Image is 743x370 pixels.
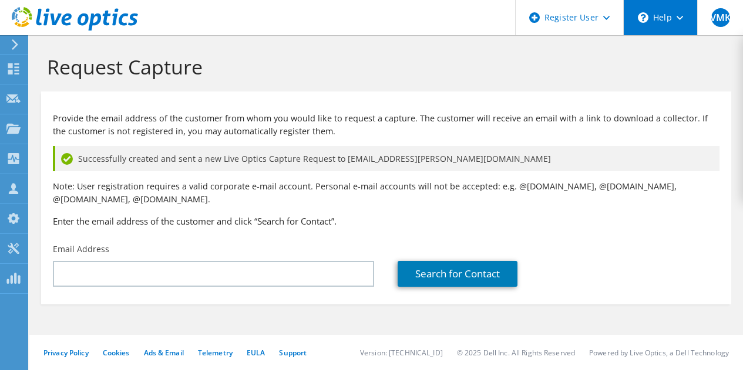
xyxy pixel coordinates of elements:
[589,348,729,358] li: Powered by Live Optics, a Dell Technology
[53,112,720,138] p: Provide the email address of the customer from whom you would like to request a capture. The cust...
[47,55,720,79] h1: Request Capture
[279,348,307,358] a: Support
[360,348,443,358] li: Version: [TECHNICAL_ID]
[53,180,720,206] p: Note: User registration requires a valid corporate e-mail account. Personal e-mail accounts will ...
[198,348,233,358] a: Telemetry
[103,348,130,358] a: Cookies
[457,348,575,358] li: © 2025 Dell Inc. All Rights Reserved
[398,261,517,287] a: Search for Contact
[711,8,730,27] span: VMK
[53,215,720,228] h3: Enter the email address of the customer and click “Search for Contact”.
[144,348,184,358] a: Ads & Email
[43,348,89,358] a: Privacy Policy
[638,12,648,23] svg: \n
[247,348,265,358] a: EULA
[53,243,109,255] label: Email Address
[78,152,551,165] span: Successfully created and sent a new Live Optics Capture Request to [EMAIL_ADDRESS][PERSON_NAME][D...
